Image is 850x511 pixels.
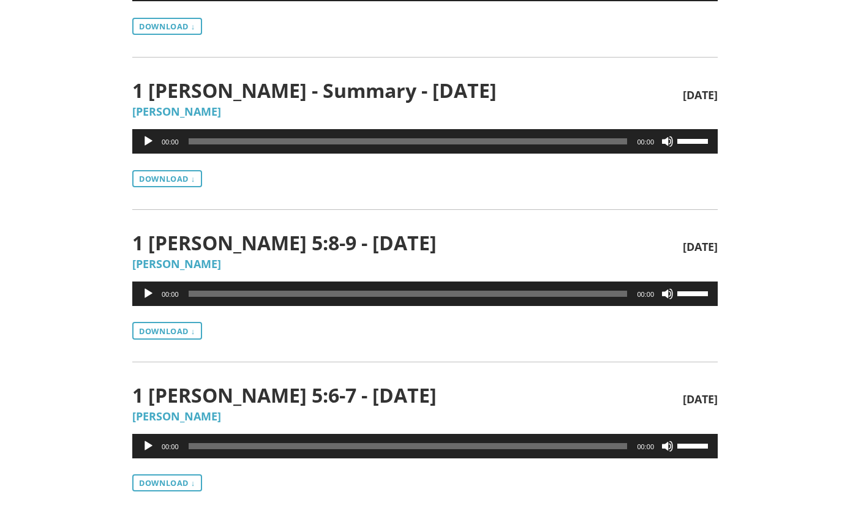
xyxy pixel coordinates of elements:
[132,384,683,406] span: 1 [PERSON_NAME] 5:6-7 - [DATE]
[142,288,154,300] button: Play
[661,288,674,300] button: Mute
[132,434,718,458] div: Audio Player
[661,135,674,147] button: Mute
[683,89,718,102] span: [DATE]
[677,282,712,304] a: Volume Slider
[162,291,179,298] span: 00:00
[189,443,628,449] span: Time Slider
[132,129,718,154] div: Audio Player
[132,18,202,35] a: Download ↓
[677,129,712,151] a: Volume Slider
[132,232,683,253] span: 1 [PERSON_NAME] 5:8-9 - [DATE]
[637,291,654,298] span: 00:00
[132,80,683,101] span: 1 [PERSON_NAME] - Summary - [DATE]
[189,291,628,297] span: Time Slider
[677,434,712,456] a: Volume Slider
[132,170,202,187] a: Download ↓
[683,241,718,253] span: [DATE]
[142,440,154,452] button: Play
[132,474,202,491] a: Download ↓
[142,135,154,147] button: Play
[661,440,674,452] button: Mute
[637,138,654,146] span: 00:00
[162,443,179,450] span: 00:00
[637,443,654,450] span: 00:00
[162,138,179,146] span: 00:00
[683,394,718,406] span: [DATE]
[132,258,718,270] h5: [PERSON_NAME]
[132,282,718,306] div: Audio Player
[189,138,628,144] span: Time Slider
[132,322,202,339] a: Download ↓
[132,106,718,118] h5: [PERSON_NAME]
[132,411,718,423] h5: [PERSON_NAME]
